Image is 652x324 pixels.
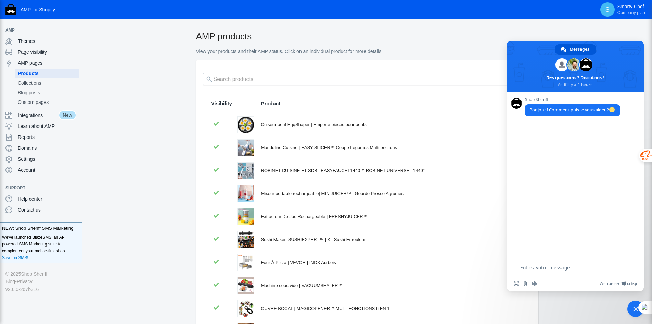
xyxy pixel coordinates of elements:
[17,278,33,285] a: Privacy
[261,236,523,243] div: Sushi Maker| SUSHIEXPERT™ | Kit Sushi Enrouleur
[261,190,523,197] div: Mixeur portable rechargeable| MINIJUICER™ | Gourde Presse Agrumes
[3,36,79,47] a: Themes
[261,282,523,289] div: Machine sous vide | VACUUMSEALER™
[3,132,79,143] a: Reports
[600,281,637,286] a: We run onCrisp
[196,48,538,55] p: View your products and their AMP status. Click on an individual product for more details.
[3,47,79,58] a: Page visibility
[238,300,254,317] img: ouvre-bocal-ultra-polyvalent-magicopener.png
[59,110,76,120] span: New
[18,99,76,106] span: Custom pages
[238,185,254,202] img: mixeur-meilleure-minijuicer.jpg
[261,167,523,174] div: ROBINET CUISINE ET SDB | EASYFAUCET1440™ ROBINET UNIVERSEL 1440°
[5,270,76,278] div: © 2025
[18,80,76,86] span: Collections
[21,270,47,278] a: Shop Sheriff
[525,97,620,102] span: Shop Sheriff
[5,27,69,34] span: AMP
[238,117,254,133] img: cuiseur-oeuf-plusieures-formes-eggshaper.jpg
[69,29,80,32] button: Add a sales channel
[196,30,538,43] h2: AMP products
[238,140,254,156] img: Mandoline-cuisine-easyslicer-bleu.jpg
[261,305,523,312] div: OUVRE BOCAL | MAGICOPENER™ MULTIFONCTIONS 6 EN 1
[238,163,254,179] img: robinet-cuisine-pas-cher-easyfaucet.png
[2,254,28,261] a: Save on SMS!
[18,70,76,77] span: Products
[520,265,622,271] textarea: Entrez votre message...
[15,97,79,107] a: Custom pages
[5,4,16,15] img: Shop Sheriff Logo
[3,165,79,176] a: Account
[18,89,76,96] span: Blog posts
[18,156,76,163] span: Settings
[3,154,79,165] a: Settings
[18,206,76,213] span: Contact us
[570,44,589,55] span: Messages
[623,297,644,317] div: Fermer le chat
[261,121,523,128] div: Cuiseur oeuf EggShaper | Emporte pièces pour oeufs
[5,278,76,285] div: •
[238,208,254,225] img: extracteur-de-jus-meilleure-freshyjuce.jpg
[3,110,79,121] a: IntegrationsNew
[627,281,637,286] span: Crisp
[5,184,69,191] span: Support
[617,10,645,15] span: Company plan
[18,167,76,173] span: Account
[5,278,15,285] a: Blog
[3,58,79,69] a: AMP pages
[18,60,76,67] span: AMP pages
[238,254,254,271] img: four-a-pizza-idee-cadeau-vevor.jpg
[5,286,76,293] div: v2.6.0-2d7b316
[18,123,76,130] span: Learn about AMP
[555,44,596,55] div: Messages
[18,134,76,141] span: Reports
[532,281,537,286] span: Message audio
[261,259,523,266] div: Four À Pizza | VEVOR | INOX Au bois
[15,78,79,88] a: Collections
[3,121,79,132] a: Learn about AMP
[261,213,523,220] div: Extracteur De Jus Rechargeable | FRESHYJUICER™
[238,277,254,294] img: machine-sous-vide-cadeau-offrir-vaccumsealer.png
[617,4,645,15] p: Smarty Chef
[238,231,254,248] img: sushi-maker-cadeau-ideal-sushiexpertt.png
[3,143,79,154] a: Domains
[514,281,519,286] span: Insérer un emoji
[18,49,76,56] span: Page visibility
[3,204,79,215] a: Contact us
[529,107,615,113] span: Bonjour ! Comment puis-je vous aider ?
[15,69,79,78] a: Products
[18,195,76,202] span: Help center
[261,144,523,151] div: Mandoline Cuisine | EASY-SLICER™ Coupe Légumes Multifonctions
[211,100,232,107] span: Visibility
[18,145,76,152] span: Domains
[523,281,528,286] span: Envoyer un fichier
[261,100,281,107] span: Product
[21,7,55,12] span: AMP for Shopify
[18,38,76,45] span: Themes
[69,187,80,189] button: Add a sales channel
[15,88,79,97] a: Blog posts
[18,112,59,119] span: Integrations
[600,281,619,286] span: We run on
[604,6,611,13] span: S
[203,73,532,85] input: Search products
